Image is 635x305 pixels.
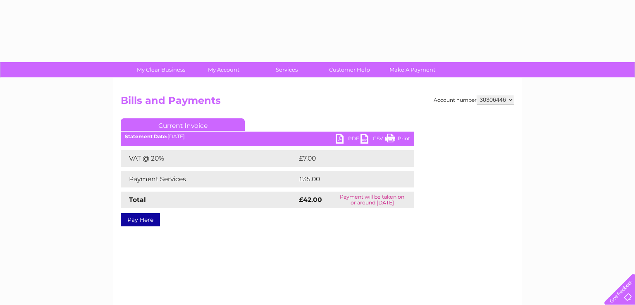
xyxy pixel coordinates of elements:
[190,62,258,77] a: My Account
[121,95,514,110] h2: Bills and Payments
[330,192,414,208] td: Payment will be taken on or around [DATE]
[434,95,514,105] div: Account number
[336,134,360,146] a: PDF
[127,62,195,77] a: My Clear Business
[121,150,297,167] td: VAT @ 20%
[360,134,385,146] a: CSV
[297,150,395,167] td: £7.00
[129,196,146,204] strong: Total
[121,134,414,139] div: [DATE]
[315,62,384,77] a: Customer Help
[378,62,446,77] a: Make A Payment
[299,196,322,204] strong: £42.00
[297,171,398,187] td: £35.00
[121,118,245,131] a: Current Invoice
[385,134,410,146] a: Print
[121,171,297,187] td: Payment Services
[253,62,321,77] a: Services
[125,133,167,139] b: Statement Date:
[121,213,160,226] a: Pay Here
